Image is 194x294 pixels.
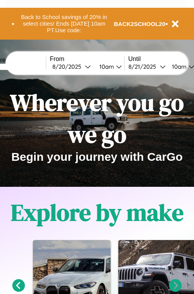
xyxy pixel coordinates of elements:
div: 8 / 20 / 2025 [52,63,85,70]
button: 8/20/2025 [50,63,93,71]
div: 8 / 21 / 2025 [128,63,160,70]
div: 10am [95,63,116,70]
div: 10am [168,63,189,70]
label: From [50,56,124,63]
button: Back to School savings of 20% in select cities! Ends [DATE] 10am PT.Use code: [14,12,114,36]
b: BACK2SCHOOL20 [114,21,166,27]
h1: Explore by make [11,197,184,228]
button: 10am [93,63,124,71]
